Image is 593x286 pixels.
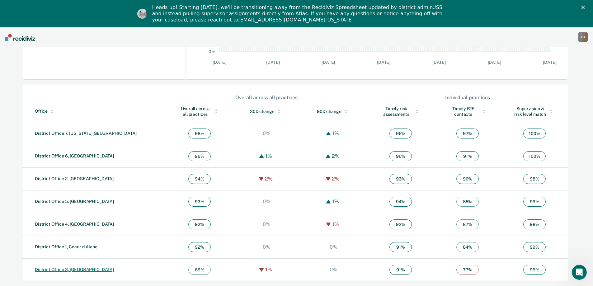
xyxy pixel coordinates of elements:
[188,197,211,207] span: 93 %
[263,176,274,182] div: 2%
[35,176,114,181] a: District Office 2, [GEOGRAPHIC_DATA]
[261,199,272,204] div: 0%
[261,244,272,250] div: 0%
[188,219,211,229] span: 92 %
[523,129,546,138] span: 100 %
[523,174,546,184] span: 98 %
[330,153,341,159] div: 2%
[523,242,546,252] span: 99 %
[35,199,114,204] a: District Office 5, [GEOGRAPHIC_DATA]
[446,106,488,117] div: Timely F2F contacts
[581,6,587,9] div: Close
[330,176,341,182] div: 2%
[367,101,434,122] th: Toggle SortBy
[501,101,568,122] th: Toggle SortBy
[456,151,479,161] span: 91 %
[5,34,35,41] img: Recidiviz
[188,151,211,161] span: 96 %
[572,265,587,280] iframe: Intercom live chat
[432,60,446,65] text: [DATE]
[389,174,412,184] span: 93 %
[389,219,412,229] span: 92 %
[578,32,588,42] div: C J
[456,174,479,184] span: 90 %
[313,109,355,114] div: 90D change
[167,95,367,101] div: Overall across all practices
[166,101,233,122] th: Toggle SortBy
[35,244,97,249] a: District Office 1, Coeur d'Alene
[238,17,353,23] a: [EMAIL_ADDRESS][DOMAIN_NAME][US_STATE]
[213,60,226,65] text: [DATE]
[331,221,341,227] div: 1%
[578,32,588,42] button: CJ
[300,101,367,122] th: Toggle SortBy
[488,60,501,65] text: [DATE]
[264,267,274,273] div: 1%
[456,265,479,275] span: 77 %
[523,265,546,275] span: 99 %
[35,153,114,158] a: District Office 6, [GEOGRAPHIC_DATA]
[35,109,163,114] div: Office
[543,60,556,65] text: [DATE]
[188,242,211,252] span: 92 %
[188,174,211,184] span: 94 %
[389,129,412,138] span: 96 %
[380,106,422,117] div: Timely risk assessments
[331,130,341,136] div: 1%
[35,131,137,136] a: District Office 7, [US_STATE][GEOGRAPHIC_DATA]
[434,101,501,122] th: Toggle SortBy
[377,60,390,65] text: [DATE]
[266,60,280,65] text: [DATE]
[264,153,274,159] div: 1%
[179,106,221,117] div: Overall across all practices
[389,242,412,252] span: 91 %
[188,265,211,275] span: 89 %
[523,151,546,161] span: 100 %
[331,199,341,204] div: 1%
[261,130,272,136] div: 0%
[514,106,556,117] div: Supervision & risk level match
[152,4,446,23] div: Heads up! Starting [DATE], we'll be transitioning away from the Recidiviz Spreadsheet updated by ...
[456,242,479,252] span: 84 %
[523,219,546,229] span: 98 %
[35,222,114,227] a: District Office 4, [GEOGRAPHIC_DATA]
[456,197,479,207] span: 85 %
[233,101,300,122] th: Toggle SortBy
[188,129,211,138] span: 98 %
[456,129,479,138] span: 97 %
[389,151,412,161] span: 96 %
[35,267,114,272] a: District Office 3, [GEOGRAPHIC_DATA]
[22,101,166,122] th: Toggle SortBy
[389,197,412,207] span: 94 %
[137,9,147,19] img: Profile image for Kim
[328,267,339,273] div: 0%
[261,221,272,227] div: 0%
[246,109,288,114] div: 30D change
[456,219,479,229] span: 87 %
[368,95,568,101] div: Individual practices
[322,60,335,65] text: [DATE]
[523,197,546,207] span: 99 %
[328,244,339,250] div: 0%
[389,265,412,275] span: 91 %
